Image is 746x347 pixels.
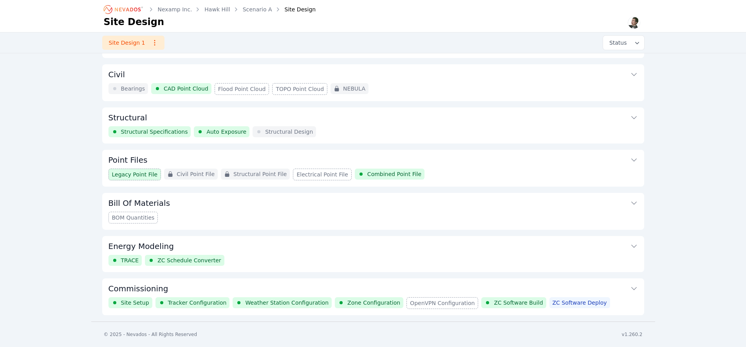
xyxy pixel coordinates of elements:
img: Alex Kushner [628,16,640,29]
span: Electrical Point File [296,171,348,178]
span: Structural Specifications [121,128,188,136]
span: CAD Point Cloud [164,85,208,93]
h3: Point Files [108,154,148,165]
button: Point Files [108,150,638,169]
span: ZC Software Deploy [553,299,607,307]
span: Status [606,39,627,47]
span: NEBULA [343,85,365,93]
a: Site Design 1 [102,36,164,50]
a: Hawk Hill [204,5,230,13]
h3: Civil [108,69,125,80]
span: BOM Quantities [112,214,155,222]
span: Flood Point Cloud [218,85,266,93]
div: Bill Of MaterialsBOM Quantities [102,193,644,230]
span: OpenVPN Configuration [410,299,475,307]
a: Scenario A [243,5,272,13]
span: Structural Point File [233,170,287,178]
span: Tracker Configuration [168,299,227,307]
h3: Energy Modeling [108,241,174,252]
h3: Structural [108,112,147,123]
span: Legacy Point File [112,171,158,178]
span: Auto Exposure [206,128,246,136]
a: Nexamp Inc. [158,5,192,13]
h1: Site Design [104,16,164,28]
span: Structural Design [265,128,313,136]
button: Structural [108,107,638,126]
span: TOPO Point Cloud [276,85,324,93]
h3: Bill Of Materials [108,198,170,209]
span: ZC Software Build [494,299,543,307]
nav: Breadcrumb [104,3,316,16]
div: Point FilesLegacy Point FileCivil Point FileStructural Point FileElectrical Point FileCombined Po... [102,150,644,187]
div: © 2025 - Nevados - All Rights Reserved [104,331,197,338]
h3: Commissioning [108,283,168,294]
div: Energy ModelingTRACEZC Schedule Converter [102,236,644,272]
span: Site Setup [121,299,149,307]
button: Status [603,36,644,50]
div: v1.260.2 [622,331,643,338]
span: Weather Station Configuration [245,299,329,307]
span: ZC Schedule Converter [157,256,221,264]
button: Commissioning [108,278,638,297]
button: Civil [108,64,638,83]
button: Bill Of Materials [108,193,638,212]
div: CivilBearingsCAD Point CloudFlood Point CloudTOPO Point CloudNEBULA [102,64,644,101]
span: Combined Point File [367,170,421,178]
span: TRACE [121,256,139,264]
span: Bearings [121,85,145,93]
div: Site Design [274,5,316,13]
span: Civil Point File [177,170,215,178]
div: CommissioningSite SetupTracker ConfigurationWeather Station ConfigurationZone ConfigurationOpenVP... [102,278,644,315]
button: Energy Modeling [108,236,638,255]
span: Zone Configuration [347,299,400,307]
div: StructuralStructural SpecificationsAuto ExposureStructural Design [102,107,644,144]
